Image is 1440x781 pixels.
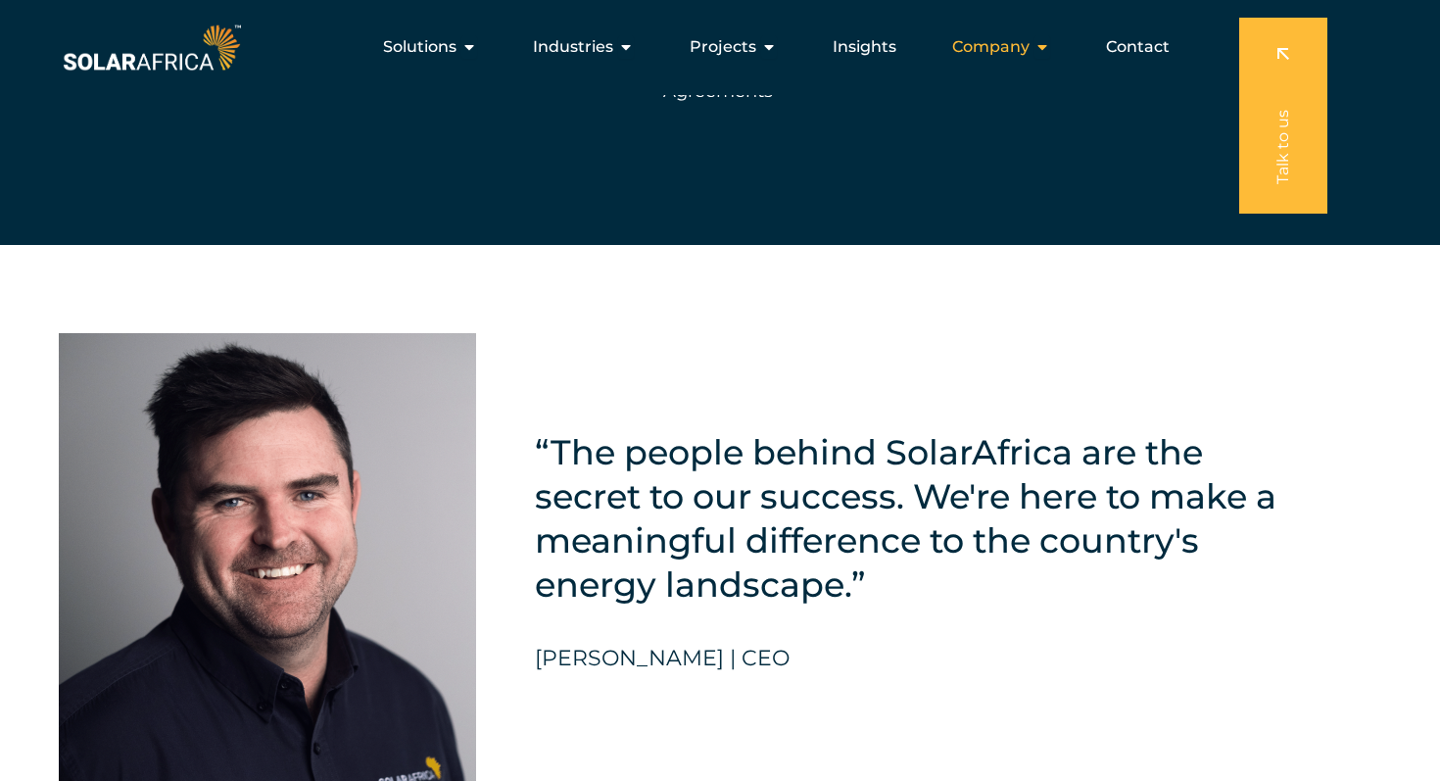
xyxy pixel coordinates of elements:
[952,35,1030,59] span: Company
[535,430,1316,607] h5: “The people behind SolarAfrica are the secret to our success. We're here to make a meaningful dif...
[833,35,896,59] a: Insights
[535,646,790,671] h5: [PERSON_NAME] | CEO
[690,35,756,59] span: Projects
[533,35,613,59] span: Industries
[383,35,456,59] span: Solutions
[245,27,1185,67] nav: Menu
[1106,35,1170,59] a: Contact
[245,27,1185,67] div: Menu Toggle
